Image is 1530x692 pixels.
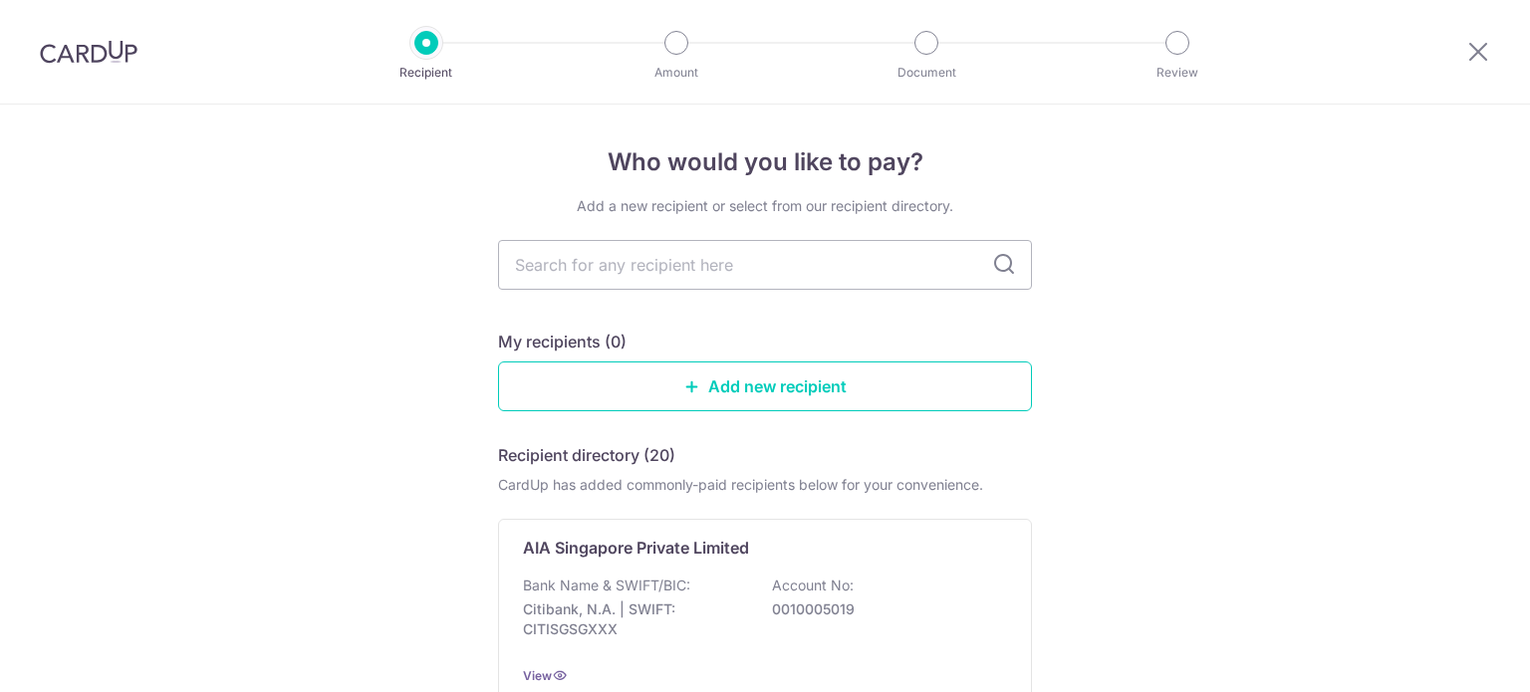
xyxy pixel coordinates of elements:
[40,40,137,64] img: CardUp
[523,668,552,683] a: View
[498,475,1032,495] div: CardUp has added commonly-paid recipients below for your convenience.
[498,240,1032,290] input: Search for any recipient here
[498,361,1032,411] a: Add new recipient
[498,144,1032,180] h4: Who would you like to pay?
[1104,63,1251,83] p: Review
[772,599,995,619] p: 0010005019
[523,576,690,595] p: Bank Name & SWIFT/BIC:
[523,599,746,639] p: Citibank, N.A. | SWIFT: CITISGSGXXX
[353,63,500,83] p: Recipient
[498,443,675,467] h5: Recipient directory (20)
[1402,632,1510,682] iframe: Opens a widget where you can find more information
[523,536,749,560] p: AIA Singapore Private Limited
[772,576,854,595] p: Account No:
[498,330,627,353] h5: My recipients (0)
[853,63,1000,83] p: Document
[603,63,750,83] p: Amount
[498,196,1032,216] div: Add a new recipient or select from our recipient directory.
